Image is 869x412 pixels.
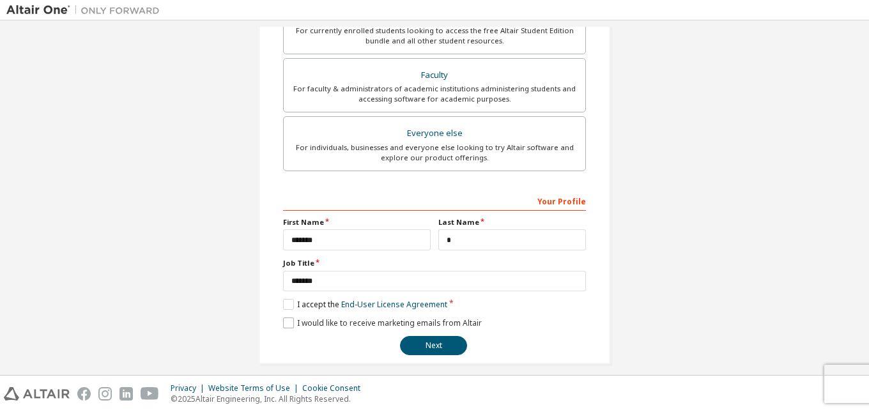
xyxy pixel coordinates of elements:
[438,217,586,227] label: Last Name
[98,387,112,401] img: instagram.svg
[6,4,166,17] img: Altair One
[400,336,467,355] button: Next
[283,190,586,211] div: Your Profile
[291,142,578,163] div: For individuals, businesses and everyone else looking to try Altair software and explore our prod...
[119,387,133,401] img: linkedin.svg
[141,387,159,401] img: youtube.svg
[171,383,208,393] div: Privacy
[341,299,447,310] a: End-User License Agreement
[283,258,586,268] label: Job Title
[4,387,70,401] img: altair_logo.svg
[291,26,578,46] div: For currently enrolled students looking to access the free Altair Student Edition bundle and all ...
[302,383,368,393] div: Cookie Consent
[77,387,91,401] img: facebook.svg
[283,217,431,227] label: First Name
[208,383,302,393] div: Website Terms of Use
[283,317,482,328] label: I would like to receive marketing emails from Altair
[283,299,447,310] label: I accept the
[291,66,578,84] div: Faculty
[291,125,578,142] div: Everyone else
[291,84,578,104] div: For faculty & administrators of academic institutions administering students and accessing softwa...
[171,393,368,404] p: © 2025 Altair Engineering, Inc. All Rights Reserved.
